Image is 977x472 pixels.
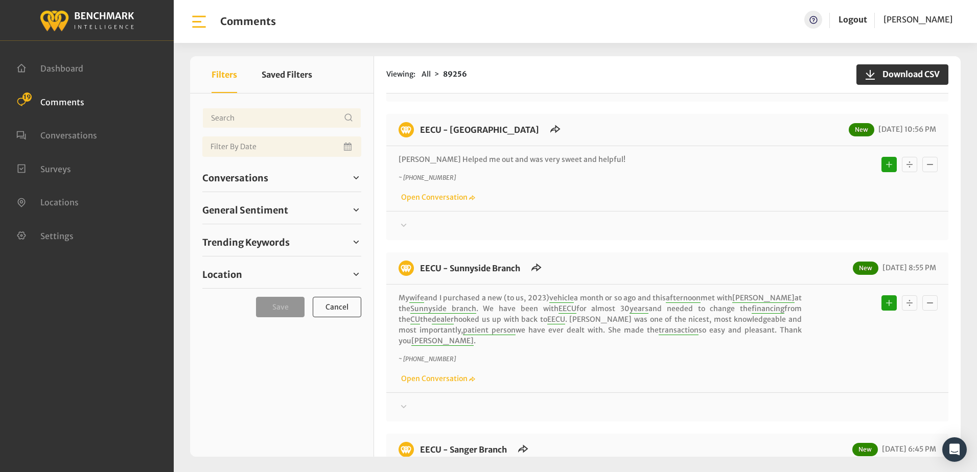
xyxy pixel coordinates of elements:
[202,136,361,157] input: Date range input field
[22,92,32,102] span: 19
[852,443,878,456] span: New
[420,263,520,273] a: EECU - Sunnyside Branch
[16,96,84,106] a: Comments 19
[559,304,576,314] span: EECU
[39,8,134,33] img: benchmark
[399,355,456,363] i: ~ [PHONE_NUMBER]
[399,374,475,383] a: Open Conversation
[40,97,84,107] span: Comments
[202,170,361,185] a: Conversations
[202,108,361,128] input: Username
[40,197,79,207] span: Locations
[879,293,940,313] div: Basic example
[40,230,74,241] span: Settings
[732,293,795,303] span: [PERSON_NAME]
[414,122,545,137] h6: EECU - Clinton Way
[411,336,474,346] span: [PERSON_NAME]
[202,267,361,282] a: Location
[659,325,699,335] span: transaction
[856,64,948,85] button: Download CSV
[880,263,936,272] span: [DATE] 8:55 PM
[839,11,867,29] a: Logout
[399,193,475,202] a: Open Conversation
[399,174,456,181] i: ~ [PHONE_NUMBER]
[549,293,574,303] span: vehicle
[202,234,361,250] a: Trending Keywords
[853,262,878,275] span: New
[420,444,507,455] a: EECU - Sanger Branch
[942,437,967,462] div: Open Intercom Messenger
[16,62,83,73] a: Dashboard
[16,196,79,206] a: Locations
[399,261,414,276] img: benchmark
[190,13,208,31] img: bar
[16,163,71,173] a: Surveys
[16,129,97,139] a: Conversations
[630,304,648,314] span: years
[220,15,276,28] h1: Comments
[879,154,940,175] div: Basic example
[409,293,424,303] span: wife
[202,202,361,218] a: General Sentiment
[443,69,467,79] strong: 89256
[420,125,539,135] a: EECU - [GEOGRAPHIC_DATA]
[666,293,701,303] span: afternoon
[883,11,952,29] a: [PERSON_NAME]
[876,68,940,80] span: Download CSV
[16,230,74,240] a: Settings
[399,122,414,137] img: benchmark
[463,325,516,335] span: patient person
[40,63,83,74] span: Dashboard
[202,268,242,281] span: Location
[876,125,936,134] span: [DATE] 10:56 PM
[839,14,867,25] a: Logout
[342,136,355,157] button: Open Calendar
[410,304,476,314] span: Sunnyside branch
[547,315,565,324] span: EECU
[212,56,237,93] button: Filters
[752,304,784,314] span: financing
[202,171,268,185] span: Conversations
[414,261,526,276] h6: EECU - Sunnyside Branch
[883,14,952,25] span: [PERSON_NAME]
[414,442,513,457] h6: EECU - Sanger Branch
[879,444,936,454] span: [DATE] 6:45 PM
[410,315,420,324] span: CU
[40,130,97,140] span: Conversations
[399,442,414,457] img: benchmark
[202,235,290,249] span: Trending Keywords
[399,293,802,346] p: My and I purchased a new (to us, 2023) a month or so ago and this met with at the . We have been ...
[40,163,71,174] span: Surveys
[422,69,431,79] span: All
[849,123,874,136] span: New
[399,154,802,165] p: [PERSON_NAME] Helped me out and was very sweet and helpful!
[313,297,361,317] button: Cancel
[202,203,288,217] span: General Sentiment
[386,69,415,80] span: Viewing:
[432,315,454,324] span: dealer
[262,56,312,93] button: Saved Filters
